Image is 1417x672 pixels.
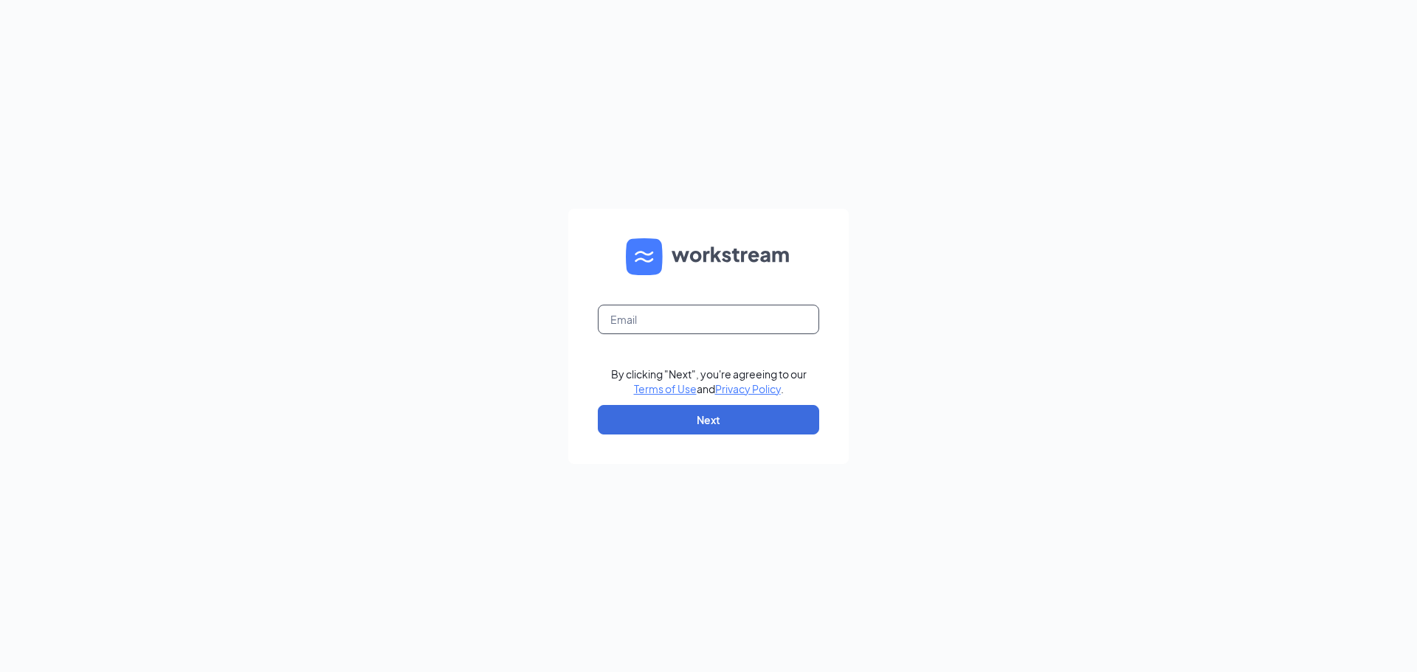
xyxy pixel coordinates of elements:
[611,367,807,396] div: By clicking "Next", you're agreeing to our and .
[715,382,781,395] a: Privacy Policy
[598,405,819,434] button: Next
[626,238,791,275] img: WS logo and Workstream text
[598,305,819,334] input: Email
[634,382,697,395] a: Terms of Use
